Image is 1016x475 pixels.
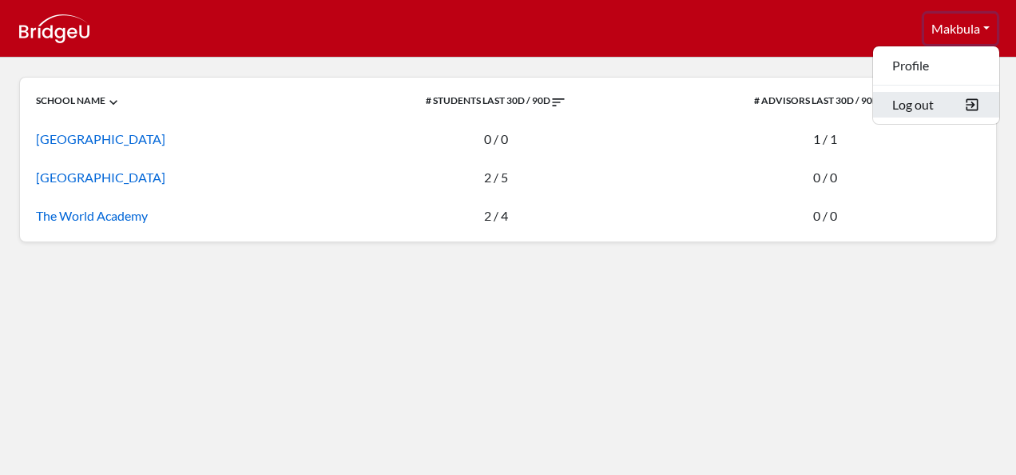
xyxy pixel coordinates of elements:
img: logo_white-fbcc1825e744c8b1c13788af83d6eddd9f393c3eec6f566ed9ae82c8b05cbe3e.png [19,14,89,43]
button: Makbula [924,14,997,44]
td: 2 / 5 [331,158,660,197]
ul: Makbula [872,46,1000,125]
div: # ADVISORS LAST 30D / 90D [669,94,980,110]
td: 1 / 1 [660,120,990,158]
a: Profile [873,53,999,78]
td: 0 / 0 [331,120,660,158]
td: 0 / 0 [660,197,990,235]
div: # STUDENTS LAST 30D / 90D [341,94,650,110]
td: 2 / 4 [331,197,660,235]
a: [GEOGRAPHIC_DATA] [36,170,165,185]
button: Log out [873,92,999,118]
div: SCHOOL NAME [36,94,322,110]
td: 0 / 0 [660,158,990,197]
a: The World Academy [36,208,148,223]
a: [GEOGRAPHIC_DATA] [36,131,165,146]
